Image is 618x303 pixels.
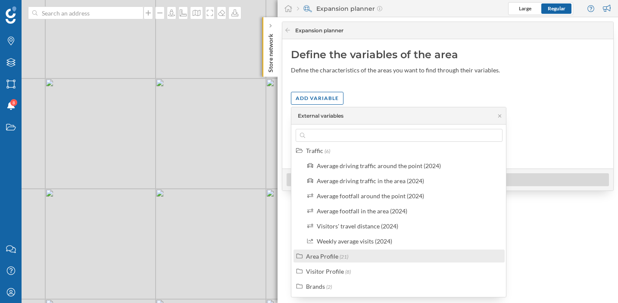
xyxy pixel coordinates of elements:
div: Weekly average visits (2024) [317,237,392,245]
span: Regular [548,5,565,12]
p: Store network [266,30,275,72]
span: (2) [326,284,332,290]
div: Define the variables of the area [291,48,605,62]
span: Support [18,6,49,14]
div: External variables [298,112,343,120]
span: (6) [325,148,330,154]
div: Traffic [306,147,323,154]
div: Average footfall around the point (2024) [317,192,424,200]
span: (8) [345,269,351,275]
img: search-areas.svg [303,4,312,13]
div: Visitor Profile [306,268,344,275]
span: Large [519,5,531,12]
img: Geoblink Logo [6,6,16,24]
div: Define the characteristics of the areas you want to find through their variables. [291,66,515,75]
span: Expansion planner [295,27,343,34]
div: Average footfall in the area (2024) [317,207,407,215]
div: Average driving traffic in the area (2024) [317,177,424,184]
div: Area Profile [306,253,338,260]
div: Average driving traffic around the point (2024) [317,162,441,169]
span: (21) [340,253,348,260]
div: Visitors' travel distance (2024) [317,222,398,230]
div: Brands [306,283,325,290]
div: Expansion planner [297,4,382,13]
span: 8 [12,98,15,107]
